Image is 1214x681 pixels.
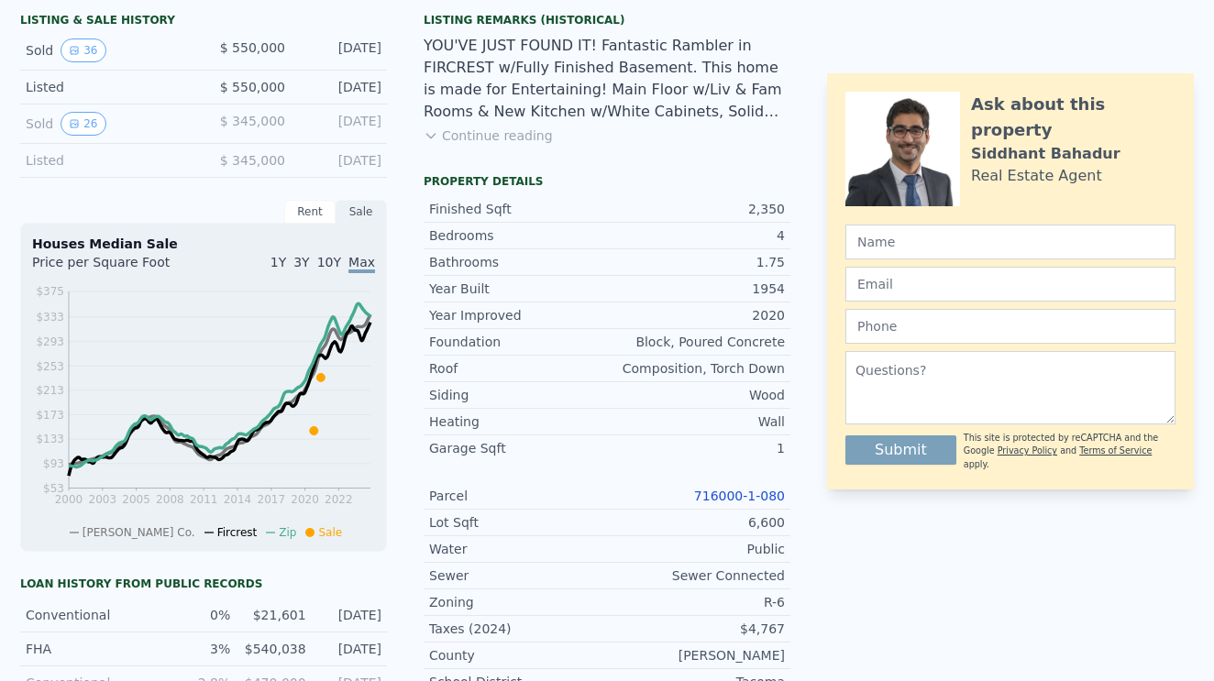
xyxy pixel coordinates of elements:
div: Houses Median Sale [32,235,375,253]
div: Bedrooms [429,226,607,245]
div: Listing Remarks (Historical) [424,13,790,27]
div: Loan history from public records [20,577,387,591]
div: [DATE] [300,151,381,170]
div: Rent [284,200,336,224]
div: Sold [26,112,189,136]
div: County [429,646,607,665]
tspan: 2005 [122,493,150,506]
div: Foundation [429,333,607,351]
div: Finished Sqft [429,200,607,218]
div: Listed [26,78,189,96]
div: Year Improved [429,306,607,324]
span: Sale [318,526,342,539]
span: Max [348,255,375,273]
div: [DATE] [300,112,381,136]
div: Siddhant Bahadur [971,143,1120,165]
div: Heating [429,412,607,431]
div: Wall [607,412,785,431]
div: 3% [166,640,230,658]
tspan: 2003 [89,493,117,506]
div: Sold [26,38,189,62]
tspan: $53 [43,482,64,495]
div: [DATE] [300,38,381,62]
input: Email [845,267,1175,302]
tspan: 2017 [258,493,286,506]
div: This site is protected by reCAPTCHA and the Google and apply. [964,432,1175,471]
div: Block, Poured Concrete [607,333,785,351]
tspan: $93 [43,457,64,470]
div: Sewer Connected [607,566,785,585]
div: [DATE] [300,78,381,96]
span: 1Y [270,255,286,269]
div: Composition, Torch Down [607,359,785,378]
div: Bathrooms [429,253,607,271]
span: $ 550,000 [220,80,285,94]
span: 10Y [317,255,341,269]
div: YOU'VE JUST FOUND IT! Fantastic Rambler in FIRCREST w/Fully Finished Basement. This home is made ... [424,35,790,123]
div: Roof [429,359,607,378]
div: Ask about this property [971,92,1175,143]
tspan: $213 [36,384,64,397]
div: 2,350 [607,200,785,218]
div: Garage Sqft [429,439,607,457]
div: Lot Sqft [429,513,607,532]
tspan: 2022 [325,493,353,506]
span: $ 550,000 [220,40,285,55]
div: R-6 [607,593,785,611]
div: Sale [336,200,387,224]
button: Submit [845,435,956,465]
tspan: 2020 [291,493,319,506]
div: $21,601 [241,606,305,624]
span: Zip [279,526,296,539]
tspan: 2011 [190,493,218,506]
div: Year Built [429,280,607,298]
span: $ 345,000 [220,114,285,128]
tspan: $253 [36,360,64,373]
span: [PERSON_NAME] Co. [83,526,195,539]
tspan: $173 [36,409,64,422]
div: Parcel [429,487,607,505]
div: Water [429,540,607,558]
a: Privacy Policy [998,445,1057,456]
div: Real Estate Agent [971,165,1102,187]
div: [DATE] [317,640,381,658]
div: Sewer [429,566,607,585]
a: 716000-1-080 [694,489,785,503]
button: View historical data [61,38,105,62]
div: Price per Square Foot [32,253,204,282]
span: Fircrest [217,526,258,539]
div: $4,767 [607,620,785,638]
div: 4 [607,226,785,245]
div: LISTING & SALE HISTORY [20,13,387,31]
a: Terms of Service [1079,445,1152,456]
tspan: 2008 [156,493,184,506]
button: Continue reading [424,126,553,145]
div: FHA [26,640,155,658]
div: Taxes (2024) [429,620,607,638]
div: 1.75 [607,253,785,271]
div: Listed [26,151,189,170]
div: 1 [607,439,785,457]
div: [DATE] [317,606,381,624]
tspan: $375 [36,285,64,298]
span: 3Y [293,255,309,269]
div: Zoning [429,593,607,611]
button: View historical data [61,112,105,136]
tspan: $293 [36,335,64,348]
div: 1954 [607,280,785,298]
div: Public [607,540,785,558]
div: Wood [607,386,785,404]
span: $ 345,000 [220,153,285,168]
div: 0% [166,606,230,624]
tspan: 2000 [55,493,83,506]
input: Name [845,225,1175,259]
div: $540,038 [241,640,305,658]
div: Property details [424,174,790,189]
div: 6,600 [607,513,785,532]
div: Conventional [26,606,155,624]
tspan: $333 [36,311,64,324]
div: Siding [429,386,607,404]
div: 2020 [607,306,785,324]
tspan: 2014 [224,493,252,506]
div: [PERSON_NAME] [607,646,785,665]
